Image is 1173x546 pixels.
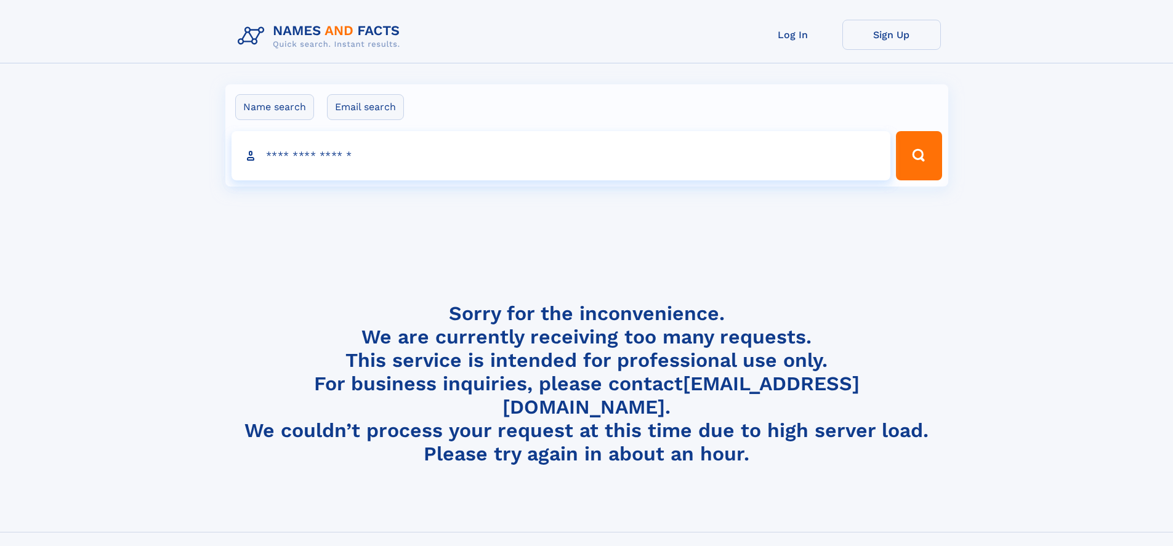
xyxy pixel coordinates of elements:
[233,302,941,466] h4: Sorry for the inconvenience. We are currently receiving too many requests. This service is intend...
[842,20,941,50] a: Sign Up
[235,94,314,120] label: Name search
[233,20,410,53] img: Logo Names and Facts
[327,94,404,120] label: Email search
[502,372,860,419] a: [EMAIL_ADDRESS][DOMAIN_NAME]
[744,20,842,50] a: Log In
[896,131,941,180] button: Search Button
[232,131,891,180] input: search input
